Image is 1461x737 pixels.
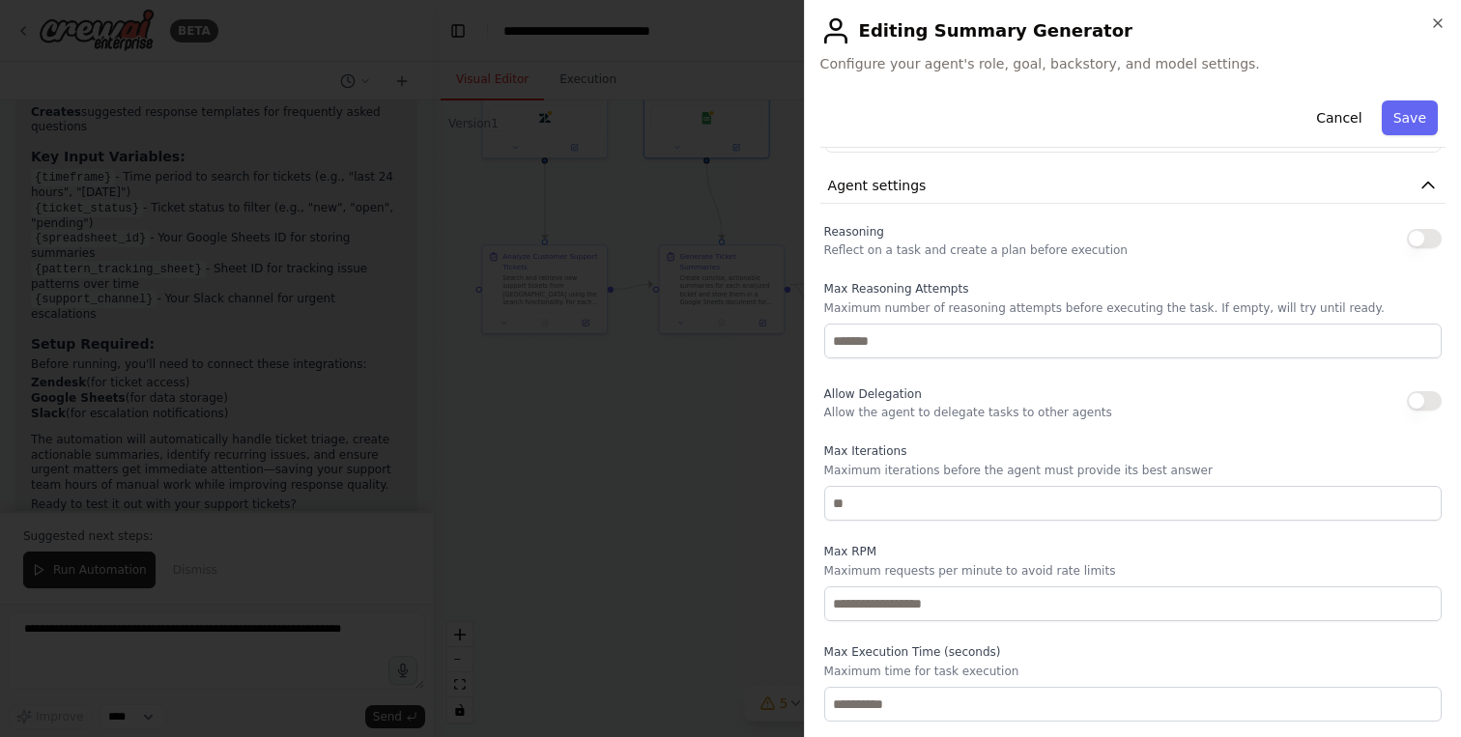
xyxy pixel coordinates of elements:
[820,168,1446,204] button: Agent settings
[1304,100,1373,135] button: Cancel
[828,176,927,195] span: Agent settings
[824,225,884,239] span: Reasoning
[824,300,1442,316] p: Maximum number of reasoning attempts before executing the task. If empty, will try until ready.
[824,387,922,401] span: Allow Delegation
[824,242,1128,258] p: Reflect on a task and create a plan before execution
[824,563,1442,579] p: Maximum requests per minute to avoid rate limits
[824,644,1442,660] label: Max Execution Time (seconds)
[824,463,1442,478] p: Maximum iterations before the agent must provide its best answer
[1382,100,1438,135] button: Save
[824,281,1442,297] label: Max Reasoning Attempts
[824,544,1442,559] label: Max RPM
[824,443,1442,459] label: Max Iterations
[824,405,1112,420] p: Allow the agent to delegate tasks to other agents
[824,664,1442,679] p: Maximum time for task execution
[820,54,1446,73] span: Configure your agent's role, goal, backstory, and model settings.
[820,15,1446,46] h2: Editing Summary Generator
